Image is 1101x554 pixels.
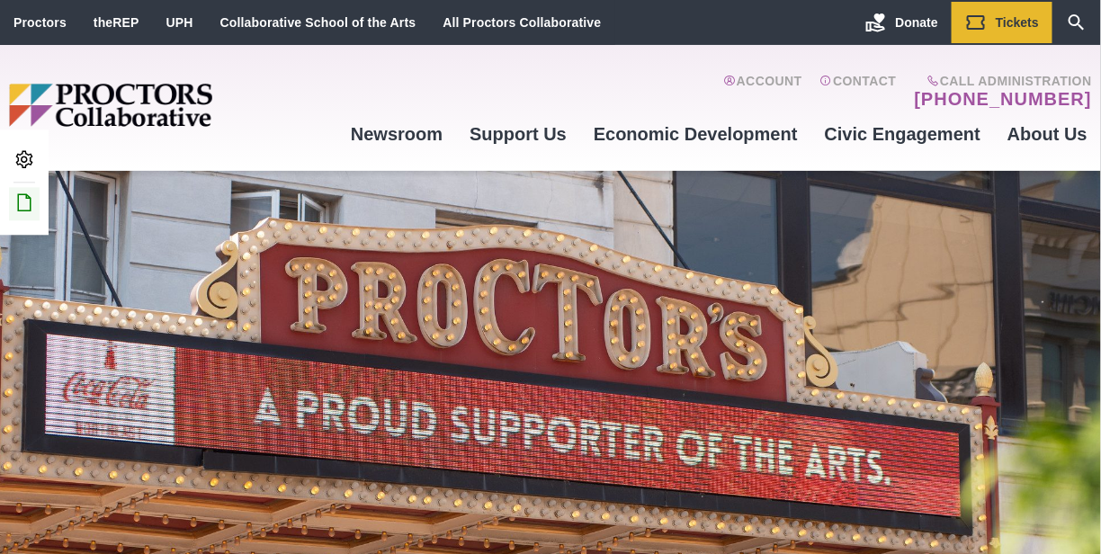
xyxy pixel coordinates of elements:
a: Support Us [456,110,580,158]
a: Newsroom [337,110,456,158]
a: Economic Development [580,110,811,158]
span: Tickets [996,15,1039,30]
a: Donate [852,2,952,43]
a: Civic Engagement [811,110,994,158]
a: Proctors [13,15,67,30]
a: Contact [820,74,897,110]
a: Tickets [952,2,1052,43]
a: Edit this Post/Page [9,188,40,221]
a: [PHONE_NUMBER] [915,88,1092,110]
a: Admin Area [9,145,40,178]
span: Donate [896,15,938,30]
a: theREP [94,15,139,30]
a: Search [1052,2,1101,43]
span: Call Administration [909,74,1092,88]
a: Account [724,74,802,110]
a: UPH [166,15,193,30]
a: Collaborative School of the Arts [220,15,416,30]
a: All Proctors Collaborative [443,15,601,30]
img: Proctors logo [9,84,337,128]
a: About Us [994,110,1101,158]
